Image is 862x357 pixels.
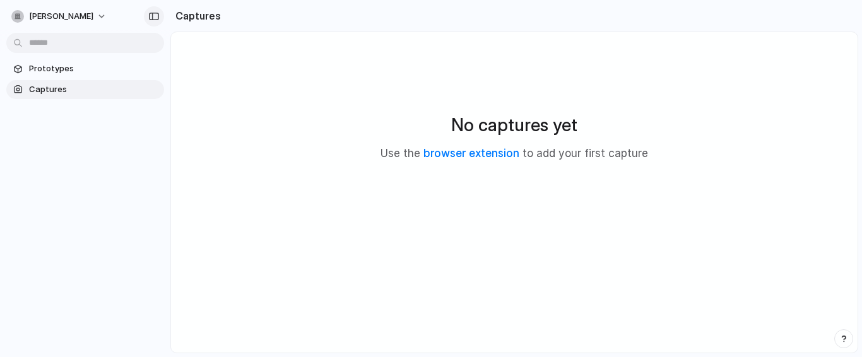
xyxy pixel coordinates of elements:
span: Captures [29,83,159,96]
a: Prototypes [6,59,164,78]
span: Prototypes [29,62,159,75]
button: [PERSON_NAME] [6,6,113,26]
a: Captures [6,80,164,99]
h2: No captures yet [451,112,577,138]
h2: Captures [170,8,221,23]
span: [PERSON_NAME] [29,10,93,23]
p: Use the to add your first capture [381,146,648,162]
a: browser extension [423,147,519,160]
